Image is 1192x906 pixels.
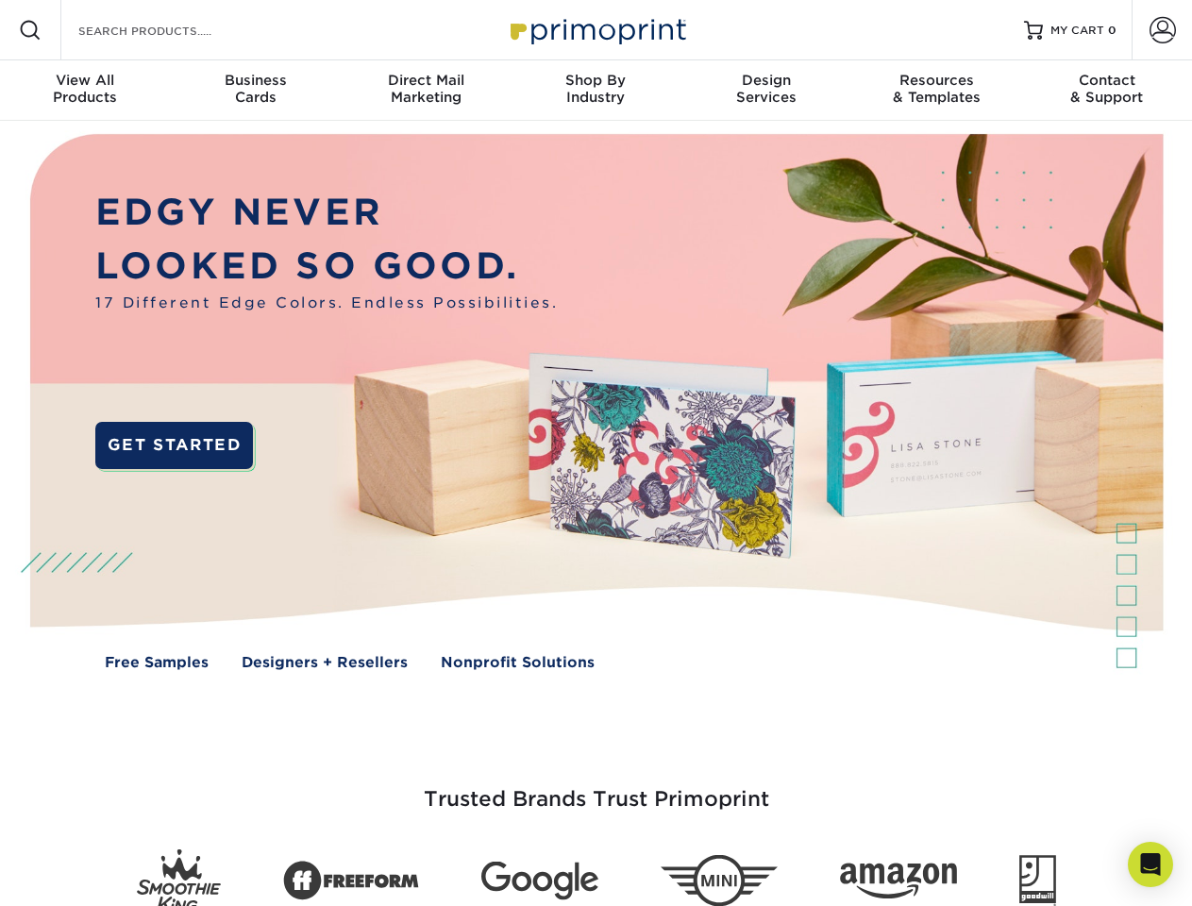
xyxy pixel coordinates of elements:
div: Open Intercom Messenger [1128,842,1173,887]
div: Industry [511,72,680,106]
span: Business [170,72,340,89]
span: 17 Different Edge Colors. Endless Possibilities. [95,293,558,314]
span: MY CART [1050,23,1104,39]
input: SEARCH PRODUCTS..... [76,19,260,42]
a: GET STARTED [95,422,253,469]
a: Contact& Support [1022,60,1192,121]
a: Resources& Templates [851,60,1021,121]
a: Free Samples [105,652,209,674]
a: DesignServices [681,60,851,121]
span: Design [681,72,851,89]
span: Direct Mail [341,72,511,89]
iframe: Google Customer Reviews [5,848,160,899]
span: Contact [1022,72,1192,89]
div: Services [681,72,851,106]
img: Google [481,862,598,900]
div: & Templates [851,72,1021,106]
span: Shop By [511,72,680,89]
div: & Support [1022,72,1192,106]
a: Designers + Resellers [242,652,408,674]
a: Direct MailMarketing [341,60,511,121]
div: Cards [170,72,340,106]
a: Nonprofit Solutions [441,652,595,674]
div: Marketing [341,72,511,106]
a: Shop ByIndustry [511,60,680,121]
h3: Trusted Brands Trust Primoprint [44,742,1149,834]
img: Amazon [840,864,957,899]
span: 0 [1108,24,1116,37]
img: Primoprint [502,9,691,50]
img: Goodwill [1019,855,1056,906]
span: Resources [851,72,1021,89]
a: BusinessCards [170,60,340,121]
p: EDGY NEVER [95,186,558,240]
p: LOOKED SO GOOD. [95,240,558,294]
